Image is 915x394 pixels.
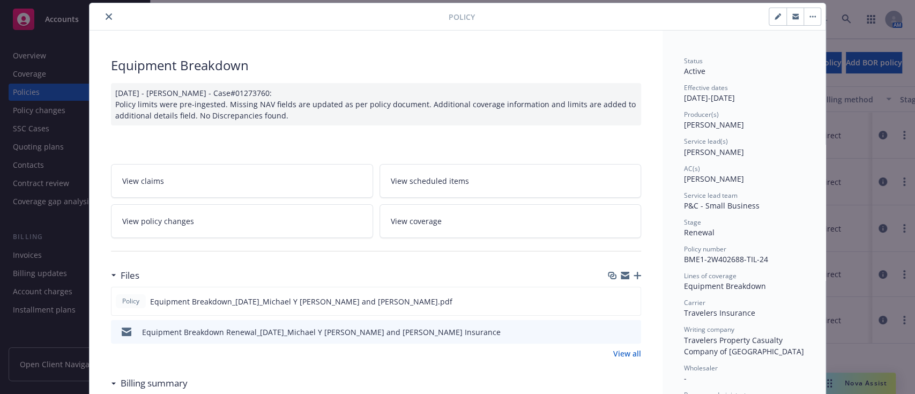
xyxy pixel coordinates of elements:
span: Policy [120,296,142,306]
span: Policy [449,11,475,23]
span: Service lead team [684,191,738,200]
span: Travelers Property Casualty Company of [GEOGRAPHIC_DATA] [684,335,804,356]
a: View policy changes [111,204,373,238]
span: AC(s) [684,164,700,173]
span: Travelers Insurance [684,308,755,318]
button: close [102,10,115,23]
span: BME1-2W402688-TIL-24 [684,254,768,264]
div: [DATE] - [DATE] [684,83,804,103]
span: - [684,373,687,383]
span: Status [684,56,703,65]
span: Lines of coverage [684,271,737,280]
h3: Files [121,269,139,283]
button: download file [610,326,619,338]
span: Producer(s) [684,110,719,119]
span: View policy changes [122,215,194,227]
span: Stage [684,218,701,227]
span: Renewal [684,227,715,237]
span: Equipment Breakdown_[DATE]_Michael Y [PERSON_NAME] and [PERSON_NAME].pdf [150,296,452,307]
a: View all [613,348,641,359]
span: Carrier [684,298,705,307]
span: Service lead(s) [684,137,728,146]
span: Active [684,66,705,76]
h3: Billing summary [121,376,188,390]
a: View claims [111,164,373,198]
span: View claims [122,175,164,187]
div: Equipment Breakdown [684,280,804,292]
span: Writing company [684,325,734,334]
button: download file [609,296,618,307]
span: View coverage [391,215,442,227]
div: Equipment Breakdown [111,56,641,75]
button: preview file [627,296,636,307]
span: Policy number [684,244,726,254]
button: preview file [627,326,637,338]
span: [PERSON_NAME] [684,147,744,157]
div: [DATE] - [PERSON_NAME] - Case#01273760: Policy limits were pre-ingested. Missing NAV fields are u... [111,83,641,125]
div: Files [111,269,139,283]
div: Equipment Breakdown Renewal_[DATE]_Michael Y [PERSON_NAME] and [PERSON_NAME] Insurance [142,326,501,338]
a: View coverage [380,204,642,238]
div: Billing summary [111,376,188,390]
a: View scheduled items [380,164,642,198]
span: Effective dates [684,83,728,92]
span: [PERSON_NAME] [684,120,744,130]
span: P&C - Small Business [684,200,760,211]
span: View scheduled items [391,175,469,187]
span: [PERSON_NAME] [684,174,744,184]
span: Wholesaler [684,363,718,373]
